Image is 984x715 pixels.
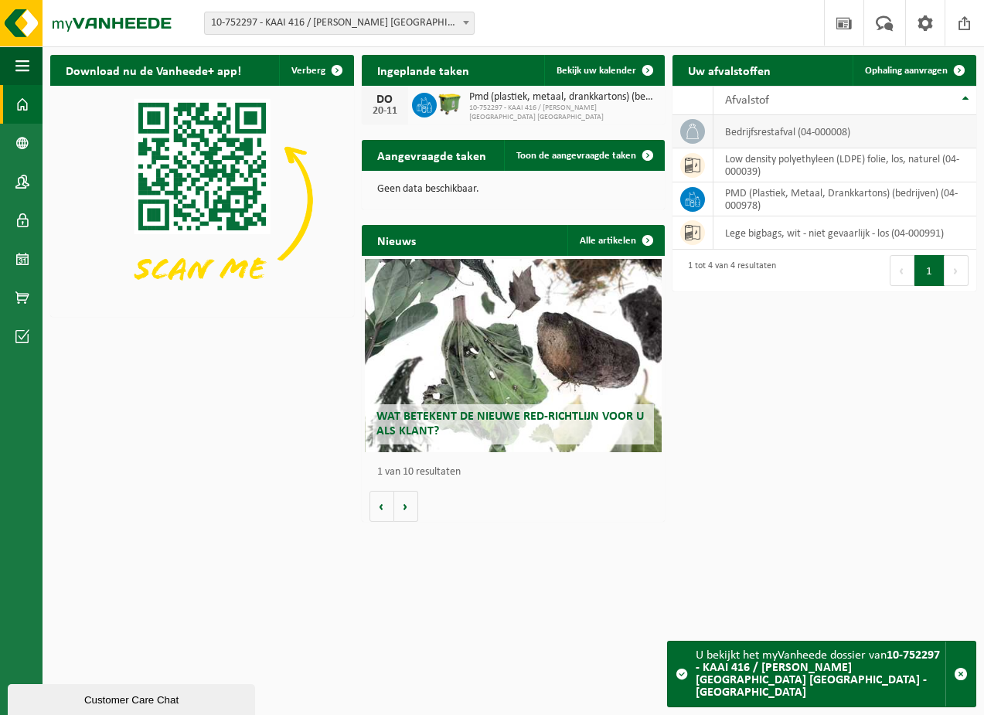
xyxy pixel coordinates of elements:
button: 1 [914,255,945,286]
td: lege bigbags, wit - niet gevaarlijk - los (04-000991) [713,216,976,250]
td: bedrijfsrestafval (04-000008) [713,115,976,148]
a: Alle artikelen [567,225,663,256]
div: U bekijkt het myVanheede dossier van [696,642,945,706]
p: 1 van 10 resultaten [377,467,658,478]
button: Previous [890,255,914,286]
span: 10-752297 - KAAI 416 / C.STEINWEG BELGIUM NV - ANTWERPEN [205,12,474,34]
span: Bekijk uw kalender [557,66,636,76]
button: Vorige [369,491,394,522]
img: Download de VHEPlus App [50,86,354,314]
span: Verberg [291,66,325,76]
span: Pmd (plastiek, metaal, drankkartons) (bedrijven) [469,91,658,104]
strong: 10-752297 - KAAI 416 / [PERSON_NAME] [GEOGRAPHIC_DATA] [GEOGRAPHIC_DATA] - [GEOGRAPHIC_DATA] [696,649,940,699]
div: DO [369,94,400,106]
h2: Aangevraagde taken [362,140,502,170]
div: 20-11 [369,106,400,117]
span: Wat betekent de nieuwe RED-richtlijn voor u als klant? [376,410,644,438]
span: Toon de aangevraagde taken [516,151,636,161]
td: PMD (Plastiek, Metaal, Drankkartons) (bedrijven) (04-000978) [713,182,976,216]
h2: Uw afvalstoffen [672,55,786,85]
button: Verberg [279,55,352,86]
a: Toon de aangevraagde taken [504,140,663,171]
span: 10-752297 - KAAI 416 / C.STEINWEG BELGIUM NV - ANTWERPEN [204,12,475,35]
button: Volgende [394,491,418,522]
button: Next [945,255,969,286]
iframe: chat widget [8,681,258,715]
td: low density polyethyleen (LDPE) folie, los, naturel (04-000039) [713,148,976,182]
h2: Download nu de Vanheede+ app! [50,55,257,85]
span: Afvalstof [725,94,769,107]
img: WB-1100-HPE-GN-50 [437,90,463,117]
a: Wat betekent de nieuwe RED-richtlijn voor u als klant? [365,259,662,452]
span: Ophaling aanvragen [865,66,948,76]
span: 10-752297 - KAAI 416 / [PERSON_NAME] [GEOGRAPHIC_DATA] [GEOGRAPHIC_DATA] [469,104,658,122]
h2: Ingeplande taken [362,55,485,85]
a: Ophaling aanvragen [853,55,975,86]
div: 1 tot 4 van 4 resultaten [680,254,776,288]
a: Bekijk uw kalender [544,55,663,86]
h2: Nieuws [362,225,431,255]
p: Geen data beschikbaar. [377,184,650,195]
